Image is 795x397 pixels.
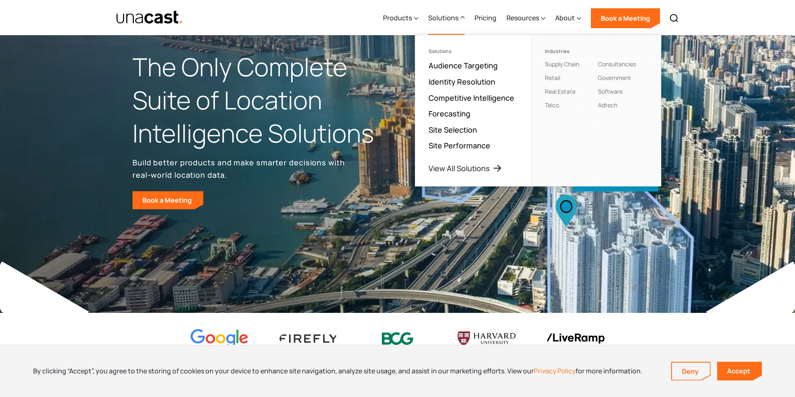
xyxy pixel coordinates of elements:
[598,87,623,95] a: Software
[506,1,545,35] div: Resources
[116,10,183,25] a: home
[429,77,495,87] a: Identity Resolution
[429,109,470,119] a: Forecasting
[415,35,661,186] nav: Solutions
[555,13,575,23] div: About
[369,327,426,351] img: BCG logo
[547,334,605,344] img: liveramp logo
[428,1,465,35] div: Solutions
[116,10,183,25] img: Unacast text logo
[534,366,576,375] a: Privacy Policy
[598,74,631,82] a: Government
[33,366,642,375] div: By clicking “Accept”, you agree to the storing of cookies on your device to enhance site navigati...
[545,101,559,109] a: Telco
[190,329,248,349] img: Google logo Color
[555,1,581,35] div: About
[672,363,710,380] a: Deny
[506,13,539,23] div: Resources
[545,60,579,68] a: Supply Chain
[717,362,762,380] a: Accept
[598,101,617,109] a: Adtech
[458,329,516,349] img: Harvard U logo
[545,87,576,95] a: Real Estate
[429,140,490,150] a: Site Performance
[598,60,636,68] a: Consultancies
[429,163,502,173] a: View All Solutions
[429,125,477,135] a: Site Selection
[545,48,595,54] div: Industries
[428,13,458,23] div: Solutions
[132,51,397,150] h1: The Only Complete Suite of Location Intelligence Solutions
[429,48,518,54] div: Solutions
[132,156,348,181] p: Build better products and make smarter decisions with real-world location data.
[475,1,496,35] a: Pricing
[429,61,498,70] a: Audience Targeting
[591,8,660,28] a: Book a Meeting
[132,191,203,209] a: Book a Meeting
[545,74,560,82] a: Retail
[383,13,412,23] div: Products
[383,1,418,35] div: Products
[429,93,514,103] a: Competitive Intelligence
[669,13,679,23] img: Search icon
[279,334,337,342] img: Firefly Advertising logo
